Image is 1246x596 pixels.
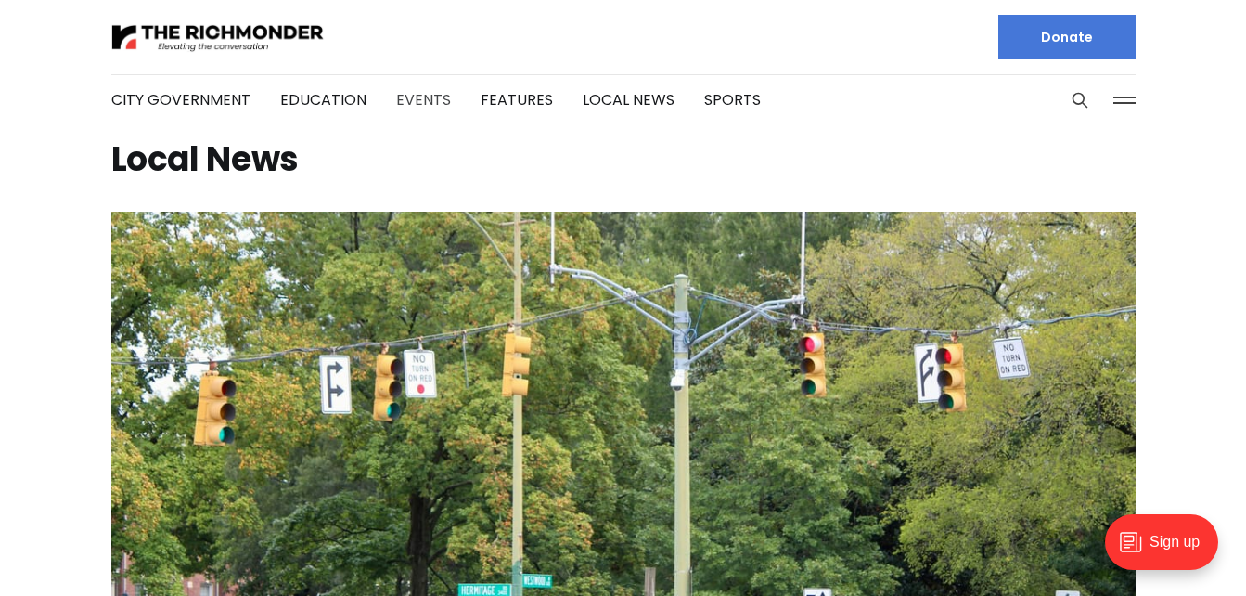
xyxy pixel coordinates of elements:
a: Features [481,89,553,110]
a: Events [396,89,451,110]
img: The Richmonder [111,21,325,54]
a: Local News [583,89,674,110]
h1: Local News [111,145,1136,175]
a: City Government [111,89,250,110]
button: Search this site [1066,86,1094,114]
a: Education [280,89,366,110]
a: Donate [998,15,1136,59]
iframe: portal-trigger [1089,505,1246,596]
a: Sports [704,89,761,110]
